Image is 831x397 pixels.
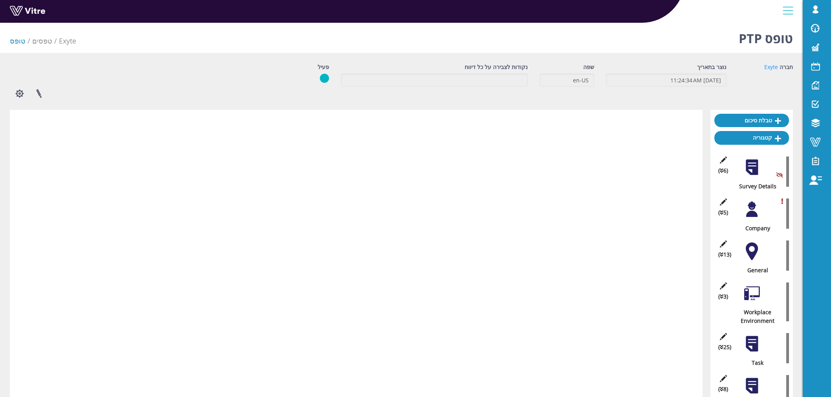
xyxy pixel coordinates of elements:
a: טפסים [32,36,52,46]
label: נוצר בתאריך [697,63,727,71]
div: Company [720,224,789,233]
a: קטגוריה [714,131,789,144]
label: שפה [583,63,594,71]
h1: טופס PTP [739,20,793,53]
a: Exyte [59,36,76,46]
a: Exyte [764,63,778,71]
span: (8 ) [718,385,728,393]
label: נקודות לצבירה על כל דיווח [465,63,528,71]
span: (25 ) [718,343,731,351]
li: טופס [10,35,32,46]
a: טבלת סיכום [714,114,789,127]
img: yes [320,73,329,83]
label: פעיל [318,63,329,71]
div: Workplace Environment [720,308,789,325]
span: (13 ) [718,250,731,259]
div: General [720,266,789,275]
span: (5 ) [718,208,728,217]
div: Task [720,359,789,367]
div: Survey Details [720,182,789,191]
label: חברה [780,63,793,71]
span: (3 ) [718,292,728,301]
span: (6 ) [718,166,728,175]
